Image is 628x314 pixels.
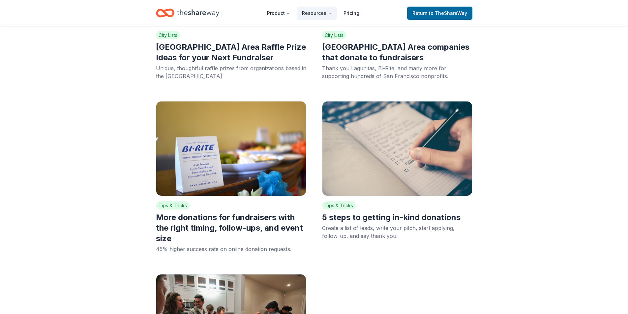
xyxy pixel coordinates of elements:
span: City Lists [322,31,346,39]
div: Thank you Lagunitas, Bi-Rite, and many more for supporting hundreds of San Francisco nonprofits. [322,64,472,80]
span: to TheShareWay [429,10,467,16]
a: Pricing [338,7,365,20]
a: Home [156,5,219,21]
span: Tips & Tricks [156,201,190,210]
img: Cover photo for blog post [156,101,306,196]
button: Resources [297,7,337,20]
span: Return [412,9,467,17]
nav: Main [262,5,365,21]
a: Cover photo for blog postTips & Tricks5 steps to getting in-kind donationsCreate a list of leads,... [317,96,478,264]
a: Cover photo for blog postTips & TricksMore donations for fundraisers with the right timing, follo... [151,96,312,264]
h2: [GEOGRAPHIC_DATA] Area Raffle Prize Ideas for your Next Fundraiser [156,42,306,63]
div: Create a list of leads, write your pitch, start applying, follow-up, and say thank you! [322,224,472,240]
h2: [GEOGRAPHIC_DATA] Area companies that donate to fundraisers [322,42,472,63]
div: Unique, thoughtful raffle prizes from organizations based in the [GEOGRAPHIC_DATA] [156,64,306,80]
div: 45% higher success rate on online donation requests. [156,245,306,253]
img: Cover photo for blog post [322,101,472,196]
h2: More donations for fundraisers with the right timing, follow-ups, and event size [156,212,306,244]
span: Tips & Tricks [322,201,356,210]
h2: 5 steps to getting in-kind donations [322,212,472,223]
button: Product [262,7,295,20]
a: Returnto TheShareWay [407,7,472,20]
span: City Lists [156,31,180,39]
